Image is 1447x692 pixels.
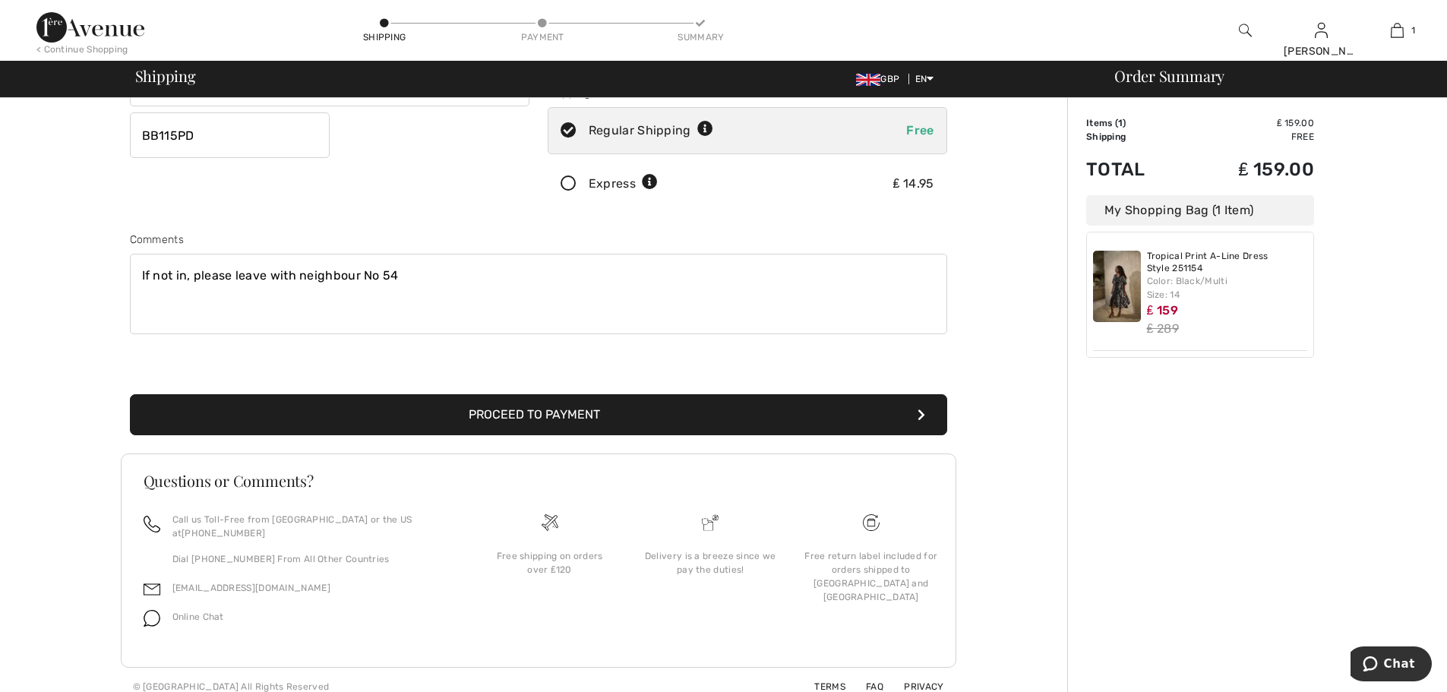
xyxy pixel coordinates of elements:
[1315,23,1328,37] a: Sign In
[906,123,934,137] span: Free
[1186,144,1314,195] td: ₤ 159.00
[886,681,943,692] a: Privacy
[1411,24,1415,37] span: 1
[893,175,934,193] div: ₤ 14.95
[1147,303,1178,318] span: ₤ 159
[1186,116,1314,130] td: ₤ 159.00
[1086,130,1186,144] td: Shipping
[542,514,558,531] img: Free shipping on orders over &#8356;120
[520,30,565,44] div: Payment
[1118,118,1123,128] span: 1
[678,30,723,44] div: Summary
[796,681,845,692] a: Terms
[915,74,934,84] span: EN
[144,610,160,627] img: chat
[589,122,713,140] div: Regular Shipping
[1391,21,1404,39] img: My Bag
[172,611,224,622] span: Online Chat
[172,583,330,593] a: [EMAIL_ADDRESS][DOMAIN_NAME]
[172,552,451,566] p: Dial [PHONE_NUMBER] From All Other Countries
[1086,195,1314,226] div: My Shopping Bag (1 Item)
[1086,144,1186,195] td: Total
[1186,130,1314,144] td: Free
[856,74,905,84] span: GBP
[642,549,779,577] div: Delivery is a breeze since we pay the duties!
[182,528,265,539] a: [PHONE_NUMBER]
[863,514,880,531] img: Free shipping on orders over &#8356;120
[130,394,947,435] button: Proceed to Payment
[1086,116,1186,130] td: Items ( )
[1096,68,1438,84] div: Order Summary
[1147,251,1308,274] a: Tropical Print A-Line Dress Style 251154
[1093,251,1141,322] img: Tropical Print A-Line Dress Style 251154
[362,30,407,44] div: Shipping
[1147,321,1179,336] s: ₤ 289
[803,549,940,604] div: Free return label included for orders shipped to [GEOGRAPHIC_DATA] and [GEOGRAPHIC_DATA]
[482,549,618,577] div: Free shipping on orders over ₤120
[1239,21,1252,39] img: search the website
[130,232,947,248] div: Comments
[130,112,330,158] input: Zip/Postal Code
[589,175,658,193] div: Express
[36,43,128,56] div: < Continue Shopping
[1315,21,1328,39] img: My Info
[172,513,451,540] p: Call us Toll-Free from [GEOGRAPHIC_DATA] or the US at
[144,516,160,532] img: call
[135,68,196,84] span: Shipping
[856,74,880,86] img: UK Pound
[36,12,144,43] img: 1ère Avenue
[1284,43,1358,59] div: [PERSON_NAME]
[1360,21,1434,39] a: 1
[144,581,160,598] img: email
[1147,274,1308,302] div: Color: Black/Multi Size: 14
[144,473,934,488] h3: Questions or Comments?
[1351,646,1432,684] iframe: Opens a widget where you can chat to one of our agents
[702,514,719,531] img: Delivery is a breeze since we pay the duties!
[848,681,883,692] a: FAQ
